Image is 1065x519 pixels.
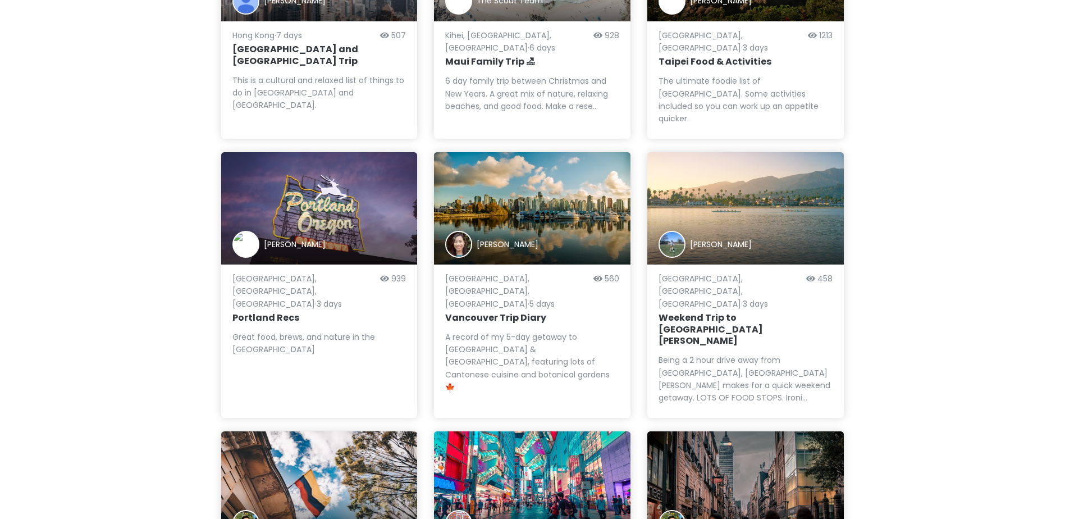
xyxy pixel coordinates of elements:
p: [GEOGRAPHIC_DATA], [GEOGRAPHIC_DATA] · 3 days [659,29,803,54]
span: 507 [391,30,406,41]
h6: Weekend Trip to [GEOGRAPHIC_DATA][PERSON_NAME] [659,312,833,347]
img: Trip author [445,231,472,258]
a: Trip author[PERSON_NAME][GEOGRAPHIC_DATA], [GEOGRAPHIC_DATA], [GEOGRAPHIC_DATA]·5 days560Vancouve... [434,152,630,418]
h6: Maui Family Trip 🏖 [445,56,619,68]
div: [PERSON_NAME] [264,238,326,251]
span: 458 [817,273,833,284]
h6: Taipei Food & Activities [659,56,833,68]
p: [GEOGRAPHIC_DATA], [GEOGRAPHIC_DATA], [GEOGRAPHIC_DATA] · 3 days [659,272,802,310]
div: [PERSON_NAME] [477,238,538,251]
h6: [GEOGRAPHIC_DATA] and [GEOGRAPHIC_DATA] Trip [232,44,406,67]
h6: Vancouver Trip Diary [445,312,619,324]
div: This is a cultural and relaxed list of things to do in [GEOGRAPHIC_DATA] and [GEOGRAPHIC_DATA]. [232,74,406,112]
img: Trip author [659,231,685,258]
p: Kihei, [GEOGRAPHIC_DATA], [GEOGRAPHIC_DATA] · 6 days [445,29,589,54]
div: [PERSON_NAME] [690,238,752,251]
span: 560 [605,273,619,284]
img: Trip author [232,231,259,258]
div: A record of my 5-day getaway to [GEOGRAPHIC_DATA] & [GEOGRAPHIC_DATA], featuring lots of Cantones... [445,331,619,394]
div: Being a 2 hour drive away from [GEOGRAPHIC_DATA], [GEOGRAPHIC_DATA][PERSON_NAME] makes for a quic... [659,354,833,404]
h6: Portland Recs [232,312,406,324]
a: Trip author[PERSON_NAME][GEOGRAPHIC_DATA], [GEOGRAPHIC_DATA], [GEOGRAPHIC_DATA]·3 days939Portland... [221,152,418,418]
span: 1213 [819,30,833,41]
a: view of Santa Barbara harborTrip author[PERSON_NAME][GEOGRAPHIC_DATA], [GEOGRAPHIC_DATA], [GEOGRA... [647,152,844,418]
div: Great food, brews, and nature in the [GEOGRAPHIC_DATA] [232,331,406,356]
p: Hong Kong · 7 days [232,29,376,42]
p: [GEOGRAPHIC_DATA], [GEOGRAPHIC_DATA], [GEOGRAPHIC_DATA] · 3 days [232,272,376,310]
div: 6 day family trip between Christmas and New Years. A great mix of nature, relaxing beaches, and g... [445,75,619,112]
div: The ultimate foodie list of [GEOGRAPHIC_DATA]. Some activities included so you can work up an app... [659,75,833,125]
span: 939 [391,273,406,284]
span: 928 [605,30,619,41]
p: [GEOGRAPHIC_DATA], [GEOGRAPHIC_DATA], [GEOGRAPHIC_DATA] · 5 days [445,272,589,310]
